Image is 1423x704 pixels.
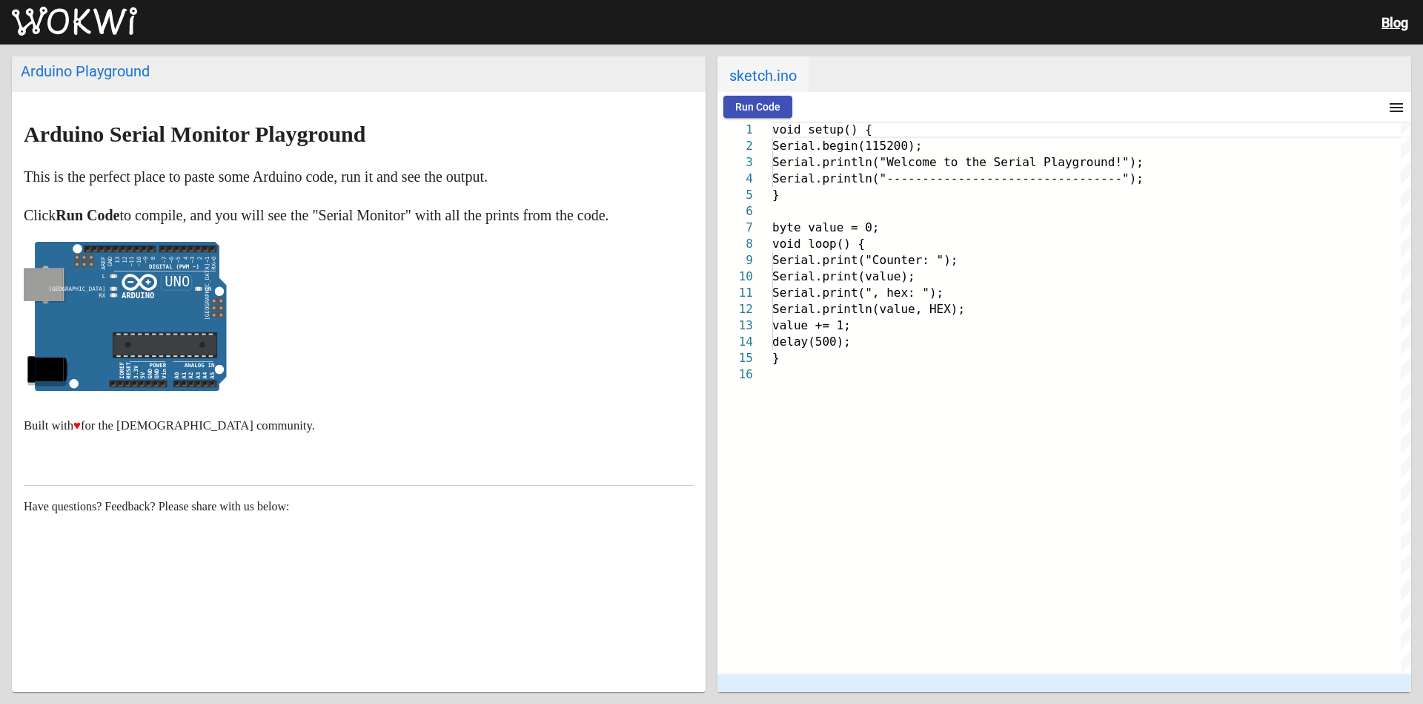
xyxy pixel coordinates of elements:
[24,203,694,227] p: Click to compile, and you will see the "Serial Monitor" with all the prints from the code.
[717,203,753,220] div: 6
[772,302,965,316] span: Serial.println(value, HEX);
[772,335,851,349] span: delay(500);
[772,269,915,283] span: Serial.print(value);
[24,122,694,146] h2: Arduino Serial Monitor Playground
[21,62,697,80] div: Arduino Playground
[24,418,315,432] small: Built with for the [DEMOGRAPHIC_DATA] community.
[772,351,780,365] span: }
[24,165,694,188] p: This is the perfect place to paste some Arduino code, run it and see the output.
[24,500,290,513] span: Have questions? Feedback? Please share with us below:
[717,366,753,383] div: 16
[723,96,792,118] button: Run Code
[717,334,753,350] div: 14
[735,101,780,113] span: Run Code
[717,252,753,269] div: 9
[12,7,137,36] img: Wokwi
[717,285,753,301] div: 11
[717,220,753,236] div: 7
[772,188,780,202] span: }
[772,237,865,251] span: void loop() {
[717,171,753,187] div: 4
[772,220,880,234] span: byte value = 0;
[717,187,753,203] div: 5
[717,236,753,252] div: 8
[772,171,1115,185] span: Serial.println("--------------------------------
[1115,171,1144,185] span: -");
[717,122,753,138] div: 1
[772,155,1115,169] span: Serial.println("Welcome to the Serial Playground
[56,207,119,223] strong: Run Code
[717,269,753,285] div: 10
[1115,155,1144,169] span: !");
[1381,15,1408,30] a: Blog
[73,418,81,432] span: ♥
[717,154,753,171] div: 3
[772,318,851,332] span: value += 1;
[717,56,809,92] span: sketch.ino
[717,301,753,318] div: 12
[1387,99,1405,116] mat-icon: menu
[717,138,753,154] div: 2
[717,350,753,366] div: 15
[772,253,958,267] span: Serial.print("Counter: ");
[772,122,872,136] span: void setup() {
[717,318,753,334] div: 13
[772,286,943,300] span: Serial.print(", hex: ");
[772,139,922,153] span: Serial.begin(115200);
